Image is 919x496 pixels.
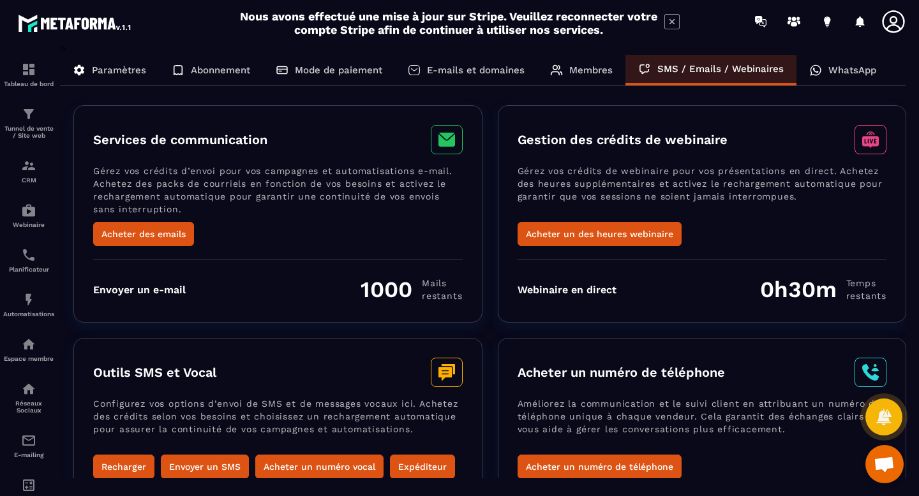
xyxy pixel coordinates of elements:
img: email [21,433,36,448]
div: Webinaire en direct [518,284,616,296]
div: 1000 [361,276,462,303]
a: Ouvrir le chat [865,445,904,483]
img: automations [21,337,36,352]
h3: Outils SMS et Vocal [93,365,216,380]
span: restants [846,289,886,302]
img: formation [21,62,36,77]
span: Mails [422,277,462,289]
p: E-mailing [3,451,54,458]
button: Recharger [93,455,154,479]
a: automationsautomationsEspace membre [3,327,54,372]
span: restants [422,289,462,302]
img: automations [21,292,36,307]
a: schedulerschedulerPlanificateur [3,238,54,282]
img: logo [18,11,133,34]
p: WhatsApp [828,64,876,76]
p: Webinaire [3,221,54,228]
p: Mode de paiement [295,64,382,76]
button: Envoyer un SMS [161,455,249,479]
p: Automatisations [3,310,54,317]
img: accountant [21,478,36,493]
button: Acheter des emails [93,222,194,246]
span: Temps [846,277,886,289]
div: Envoyer un e-mail [93,284,186,296]
a: automationsautomationsAutomatisations [3,282,54,327]
h2: Nous avons effectué une mise à jour sur Stripe. Veuillez reconnecter votre compte Stripe afin de ... [239,10,658,36]
a: formationformationCRM [3,149,54,193]
button: Acheter un numéro de téléphone [518,455,682,479]
p: E-mails et domaines [427,64,525,76]
img: scheduler [21,247,36,263]
p: Gérez vos crédits d’envoi pour vos campagnes et automatisations e-mail. Achetez des packs de cour... [93,164,463,222]
p: Paramètres [92,64,146,76]
p: Membres [569,64,613,76]
img: social-network [21,381,36,397]
h3: Acheter un numéro de téléphone [518,365,725,380]
button: Expéditeur [390,455,455,479]
img: formation [21,158,36,173]
a: automationsautomationsWebinaire [3,193,54,238]
p: CRM [3,177,54,184]
p: Abonnement [191,64,250,76]
img: automations [21,203,36,218]
h3: Gestion des crédits de webinaire [518,132,728,147]
div: 0h30m [760,276,886,303]
p: Espace membre [3,355,54,362]
p: Planificateur [3,266,54,273]
button: Acheter un des heures webinaire [518,222,682,246]
a: social-networksocial-networkRéseaux Sociaux [3,372,54,423]
a: formationformationTunnel de vente / Site web [3,97,54,149]
a: emailemailE-mailing [3,423,54,468]
h3: Services de communication [93,132,267,147]
p: Configurez vos options d’envoi de SMS et de messages vocaux ici. Achetez des crédits selon vos be... [93,397,463,455]
p: Tableau de bord [3,80,54,87]
p: Réseaux Sociaux [3,400,54,414]
p: Tunnel de vente / Site web [3,125,54,139]
p: SMS / Emails / Webinaires [657,63,784,75]
p: Améliorez la communication et le suivi client en attribuant un numéro de téléphone unique à chaqu... [518,397,887,455]
a: formationformationTableau de bord [3,52,54,97]
button: Acheter un numéro vocal [255,455,384,479]
img: formation [21,106,36,122]
p: Gérez vos crédits de webinaire pour vos présentations en direct. Achetez des heures supplémentair... [518,164,887,222]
